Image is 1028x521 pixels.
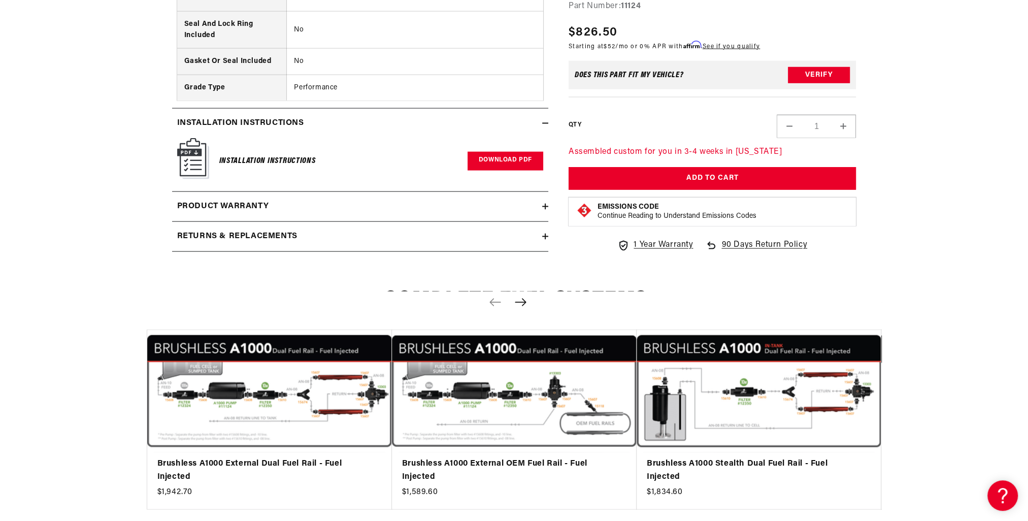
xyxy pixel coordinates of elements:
span: $826.50 [569,23,617,42]
span: 1 Year Warranty [634,239,693,252]
th: Grade Type [177,75,287,101]
summary: Installation Instructions [172,109,548,138]
a: Brushless A1000 External Dual Fuel Rail - Fuel Injected [157,458,372,483]
span: 90 Days Return Policy [721,239,807,262]
h2: Complete Fuel Systems [147,290,882,314]
a: Brushless A1000 External OEM Fuel Rail - Fuel Injected [402,458,616,483]
strong: 11124 [621,3,641,11]
div: Does This part fit My vehicle? [575,72,684,80]
p: Assembled custom for you in 3-4 weeks in [US_STATE] [569,146,856,159]
div: Part Number: [569,1,856,14]
h2: Installation Instructions [177,117,304,130]
td: No [287,11,543,49]
button: Verify [788,68,850,84]
a: Download PDF [468,152,543,171]
h6: Installation Instructions [219,154,316,168]
p: Continue Reading to Understand Emissions Codes [598,212,756,221]
button: Previous slide [484,291,507,314]
a: See if you qualify - Learn more about Affirm Financing (opens in modal) [703,44,760,50]
p: Starting at /mo or 0% APR with . [569,42,760,51]
th: Gasket Or Seal Included [177,49,287,75]
strong: Emissions Code [598,203,659,211]
h2: Product warranty [177,200,269,213]
td: No [287,49,543,75]
a: Brushless A1000 Stealth Dual Fuel Rail - Fuel Injected [647,458,861,483]
button: Next slide [510,291,532,314]
img: Emissions code [576,203,592,219]
button: Emissions CodeContinue Reading to Understand Emissions Codes [598,203,756,221]
td: Performance [287,75,543,101]
label: QTY [569,121,581,129]
summary: Returns & replacements [172,222,548,251]
img: Instruction Manual [177,138,209,179]
a: 90 Days Return Policy [705,239,807,262]
span: Affirm [683,41,701,49]
th: Seal And Lock Ring Included [177,11,287,49]
a: 1 Year Warranty [617,239,693,252]
ul: Slider [147,330,882,510]
h2: Returns & replacements [177,230,297,243]
summary: Product warranty [172,192,548,221]
button: Add to Cart [569,167,856,190]
span: $52 [604,44,615,50]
